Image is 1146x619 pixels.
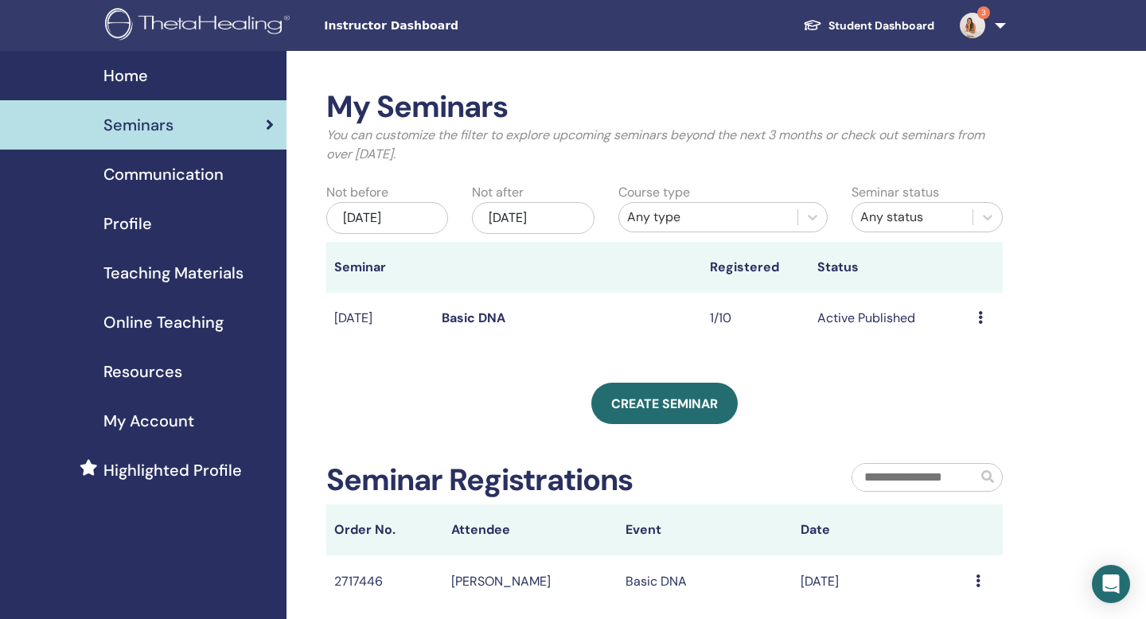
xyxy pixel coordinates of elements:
[627,208,789,227] div: Any type
[960,13,985,38] img: default.jpg
[702,293,809,345] td: 1/10
[860,208,965,227] div: Any status
[103,261,244,285] span: Teaching Materials
[105,8,295,44] img: logo.png
[326,89,1003,126] h2: My Seminars
[618,504,793,555] th: Event
[442,309,505,326] a: Basic DNA
[702,242,809,293] th: Registered
[611,395,718,412] span: Create seminar
[472,183,524,202] label: Not after
[618,183,690,202] label: Course type
[809,293,970,345] td: Active Published
[790,11,947,41] a: Student Dashboard
[793,555,968,607] td: [DATE]
[324,18,563,34] span: Instructor Dashboard
[809,242,970,293] th: Status
[977,6,990,19] span: 3
[326,504,443,555] th: Order No.
[443,555,618,607] td: [PERSON_NAME]
[618,555,793,607] td: Basic DNA
[103,409,194,433] span: My Account
[326,242,434,293] th: Seminar
[472,202,594,234] div: [DATE]
[103,458,242,482] span: Highlighted Profile
[793,504,968,555] th: Date
[103,360,182,383] span: Resources
[103,64,148,88] span: Home
[326,462,633,499] h2: Seminar Registrations
[326,183,388,202] label: Not before
[103,310,224,334] span: Online Teaching
[326,126,1003,164] p: You can customize the filter to explore upcoming seminars beyond the next 3 months or check out s...
[103,113,173,137] span: Seminars
[103,212,152,236] span: Profile
[591,383,738,424] a: Create seminar
[1092,565,1130,603] div: Open Intercom Messenger
[803,18,822,32] img: graduation-cap-white.svg
[852,183,939,202] label: Seminar status
[103,162,224,186] span: Communication
[443,504,618,555] th: Attendee
[326,555,443,607] td: 2717446
[326,293,434,345] td: [DATE]
[326,202,448,234] div: [DATE]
